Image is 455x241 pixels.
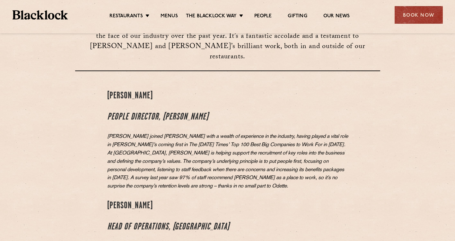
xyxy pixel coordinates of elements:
[395,6,443,24] div: Book Now
[107,223,229,231] em: Head of operations, [GEOGRAPHIC_DATA]
[107,200,348,212] h4: [PERSON_NAME]
[254,13,272,20] a: People
[107,113,208,121] em: People director, [PERSON_NAME]
[75,11,380,71] h3: The list recognises the work and achievements of some awe-inspiring women who are changing the fa...
[107,90,348,102] h4: [PERSON_NAME]
[13,10,68,20] img: BL_Textured_Logo-footer-cropped.svg
[186,13,237,20] a: The Blacklock Way
[107,134,348,189] em: [PERSON_NAME] joined [PERSON_NAME] with a wealth of experience in the industry, having played a v...
[109,13,143,20] a: Restaurants
[323,13,350,20] a: Our News
[161,13,178,20] a: Menus
[288,13,307,20] a: Gifting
